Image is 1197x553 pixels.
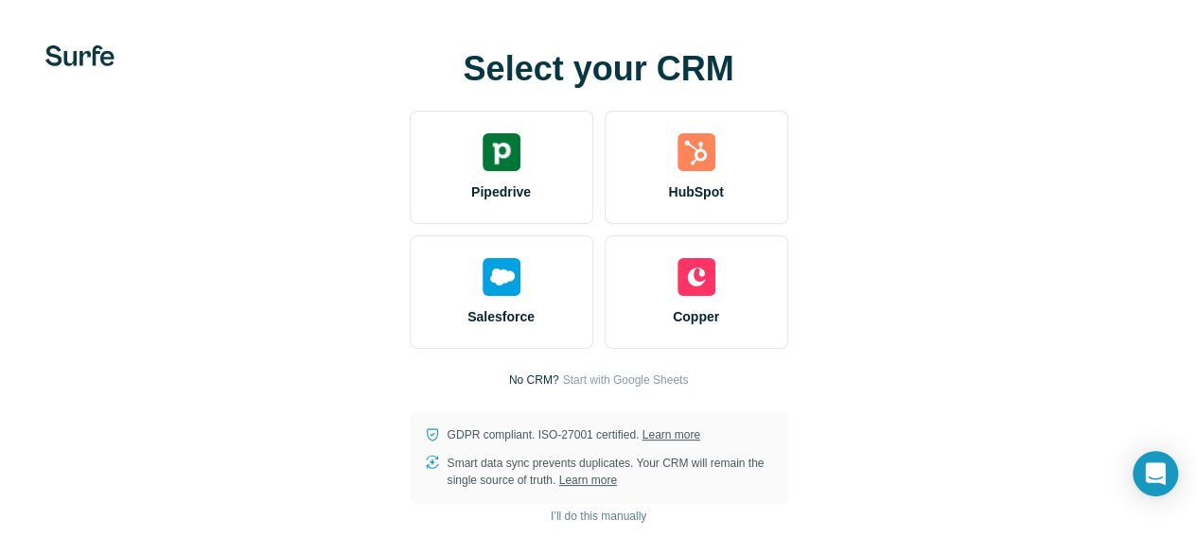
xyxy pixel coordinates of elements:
p: No CRM? [509,372,559,389]
img: salesforce's logo [483,258,520,296]
span: Copper [673,307,719,326]
img: copper's logo [678,258,715,296]
p: Smart data sync prevents duplicates. Your CRM will remain the single source of truth. [448,455,773,489]
p: GDPR compliant. ISO-27001 certified. [448,426,700,443]
div: Open Intercom Messenger [1133,451,1178,496]
span: HubSpot [668,182,723,201]
button: I’ll do this manually [537,502,660,530]
img: pipedrive's logo [483,133,520,171]
img: Surfe's logo [45,45,114,66]
button: Start with Google Sheets [562,372,688,389]
a: Learn more [643,428,700,441]
a: Learn more [559,474,617,487]
h1: Select your CRM [410,50,788,88]
span: I’ll do this manually [551,508,646,525]
span: Salesforce [467,307,535,326]
span: Pipedrive [471,182,531,201]
img: hubspot's logo [678,133,715,171]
